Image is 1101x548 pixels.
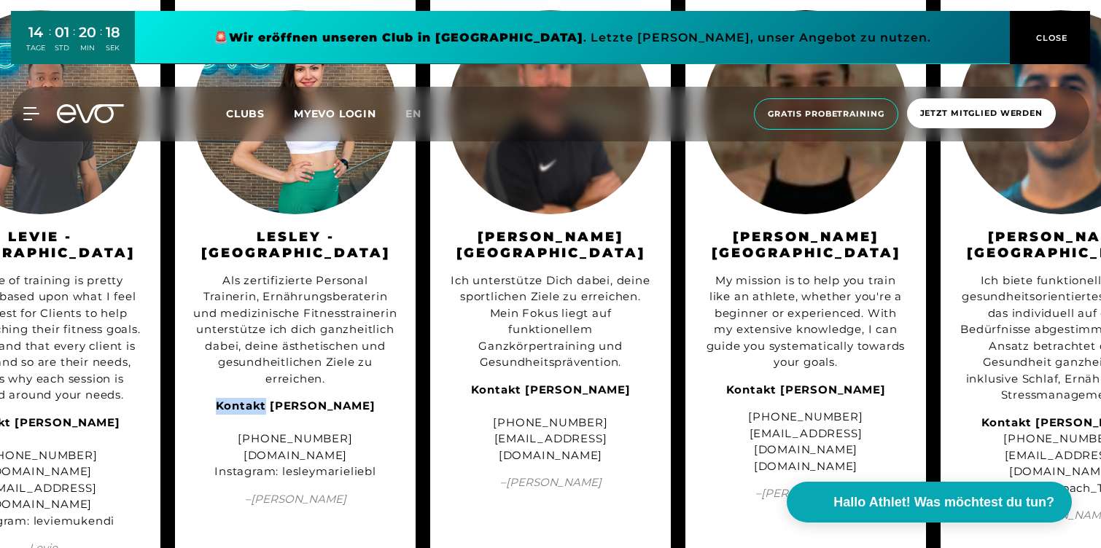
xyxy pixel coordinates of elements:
strong: Kontakt [PERSON_NAME] [216,399,376,412]
div: [PHONE_NUMBER] [EMAIL_ADDRESS][DOMAIN_NAME] [DOMAIN_NAME] [704,409,908,474]
a: en [405,106,439,122]
span: Clubs [226,107,265,120]
span: CLOSE [1032,31,1068,44]
span: Hallo Athlet! Was möchtest du tun? [833,493,1054,512]
div: 20 [79,22,96,43]
div: 14 [26,22,45,43]
div: : [73,23,75,62]
h3: [PERSON_NAME][GEOGRAPHIC_DATA] [704,229,908,262]
div: 01 [55,22,69,43]
a: MYEVO LOGIN [294,107,376,120]
a: Gratis Probetraining [750,98,903,130]
div: Als zertifizierte Personal Trainerin, Ernährungsberaterin und medizinische Fitnesstrainerin unter... [193,273,397,388]
strong: Kontakt [PERSON_NAME] [726,383,886,396]
div: Ich unterstütze Dich dabei, deine sportlichen Ziele zu erreichen. Mein Fokus liegt auf funktionel... [448,273,653,371]
button: CLOSE [1010,11,1090,64]
a: Jetzt Mitglied werden [903,98,1060,130]
div: [PHONE_NUMBER] [DOMAIN_NAME] Instagram: lesleymarieliebl [193,398,397,480]
span: – [PERSON_NAME] [193,491,397,508]
div: STD [55,43,69,53]
div: : [100,23,102,62]
div: SEK [106,43,120,53]
div: [PHONE_NUMBER] [EMAIL_ADDRESS][DOMAIN_NAME] [448,382,653,464]
button: Hallo Athlet! Was möchtest du tun? [787,482,1072,522]
div: TAGE [26,43,45,53]
h3: Lesley - [GEOGRAPHIC_DATA] [193,229,397,262]
div: My mission is to help you train like an athlete, whether you're a beginner or experienced. With m... [704,273,908,371]
div: MIN [79,43,96,53]
div: 18 [106,22,120,43]
div: : [49,23,51,62]
h3: [PERSON_NAME][GEOGRAPHIC_DATA] [448,229,653,262]
span: – [PERSON_NAME] [704,485,908,502]
span: – [PERSON_NAME] [448,474,653,491]
span: Jetzt Mitglied werden [920,107,1043,120]
a: Clubs [226,106,294,120]
span: en [405,107,421,120]
strong: Kontakt [PERSON_NAME] [471,383,631,396]
span: Gratis Probetraining [768,108,884,120]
